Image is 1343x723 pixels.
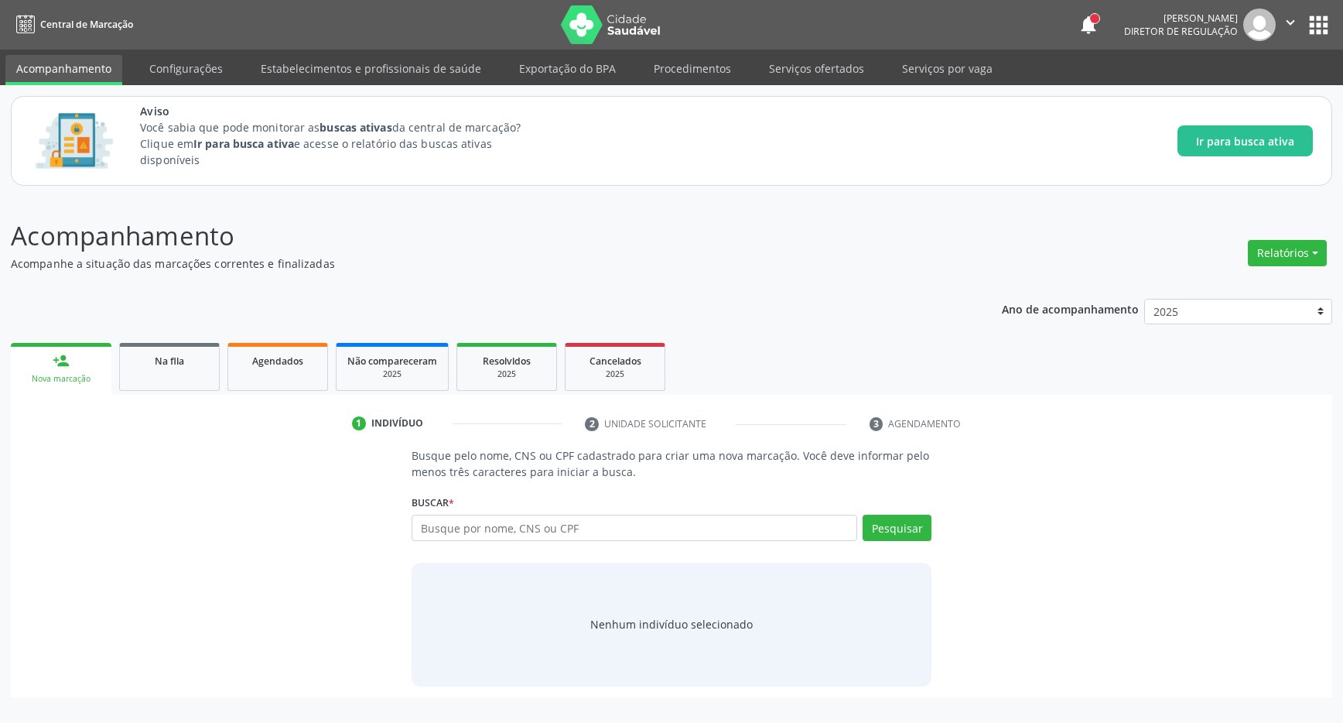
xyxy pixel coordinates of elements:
p: Acompanhe a situação das marcações correntes e finalizadas [11,255,936,272]
a: Estabelecimentos e profissionais de saúde [250,55,492,82]
span: Não compareceram [347,355,437,368]
strong: Ir para busca ativa [193,136,294,151]
button:  [1276,9,1305,41]
a: Serviços ofertados [758,55,875,82]
button: Pesquisar [863,515,931,541]
span: Diretor de regulação [1124,25,1238,38]
div: person_add [53,352,70,369]
strong: buscas ativas [320,120,391,135]
img: Imagem de CalloutCard [30,106,118,176]
a: Serviços por vaga [891,55,1003,82]
button: Relatórios [1248,240,1327,266]
label: Buscar [412,491,454,515]
div: Indivíduo [371,416,423,430]
div: 2025 [468,368,545,380]
div: 1 [352,416,366,430]
p: Ano de acompanhamento [1002,299,1139,318]
a: Central de Marcação [11,12,133,37]
p: Você sabia que pode monitorar as da central de marcação? Clique em e acesse o relatório das busca... [140,119,549,168]
span: Central de Marcação [40,18,133,31]
div: Nenhum indivíduo selecionado [590,616,753,632]
a: Acompanhamento [5,55,122,85]
i:  [1282,14,1299,31]
button: apps [1305,12,1332,39]
a: Procedimentos [643,55,742,82]
button: notifications [1078,14,1099,36]
div: [PERSON_NAME] [1124,12,1238,25]
div: 2025 [576,368,654,380]
p: Busque pelo nome, CNS ou CPF cadastrado para criar uma nova marcação. Você deve informar pelo men... [412,447,931,480]
span: Resolvidos [483,355,531,368]
div: Nova marcação [22,373,101,385]
a: Configurações [138,55,234,82]
p: Acompanhamento [11,217,936,255]
span: Aviso [140,103,549,119]
div: 2025 [347,368,437,380]
a: Exportação do BPA [508,55,627,82]
input: Busque por nome, CNS ou CPF [412,515,857,541]
button: Ir para busca ativa [1177,125,1313,156]
span: Na fila [155,355,184,368]
span: Agendados [252,355,303,368]
span: Cancelados [589,355,641,368]
img: img [1243,9,1276,41]
span: Ir para busca ativa [1196,133,1294,149]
